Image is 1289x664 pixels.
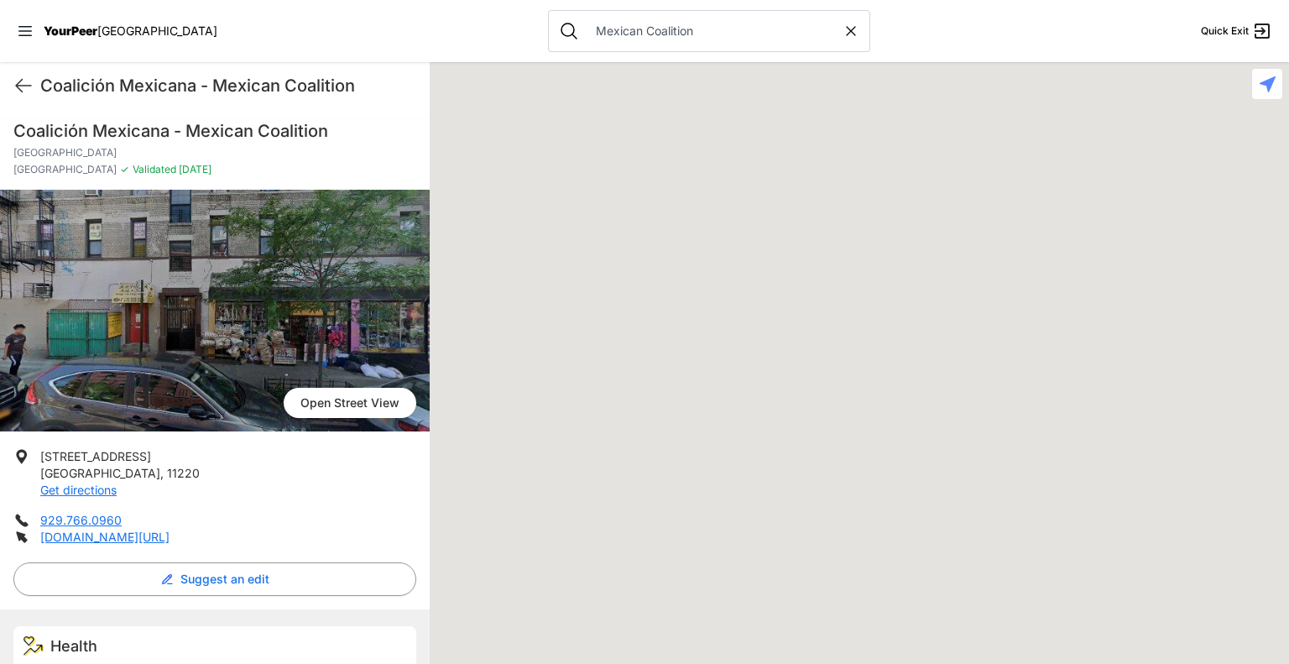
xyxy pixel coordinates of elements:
[13,119,416,143] h1: Coalición Mexicana - Mexican Coalition
[1201,24,1249,38] span: Quick Exit
[44,24,97,38] span: YourPeer
[13,562,416,596] button: Suggest an edit
[40,530,170,544] a: [DOMAIN_NAME][URL]
[167,466,200,480] span: 11220
[13,146,416,159] p: [GEOGRAPHIC_DATA]
[284,388,416,418] span: Open Street View
[50,637,97,655] span: Health
[120,163,129,176] span: ✓
[40,74,416,97] h1: Coalición Mexicana - Mexican Coalition
[40,483,117,497] a: Get directions
[176,163,211,175] span: [DATE]
[586,23,843,39] input: Search
[40,513,122,527] a: 929.766.0960
[160,466,164,480] span: ,
[97,24,217,38] span: [GEOGRAPHIC_DATA]
[133,163,176,175] span: Validated
[13,163,117,176] span: [GEOGRAPHIC_DATA]
[180,571,269,588] span: Suggest an edit
[44,26,217,36] a: YourPeer[GEOGRAPHIC_DATA]
[1201,21,1272,41] a: Quick Exit
[40,449,151,463] span: [STREET_ADDRESS]
[40,466,160,480] span: [GEOGRAPHIC_DATA]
